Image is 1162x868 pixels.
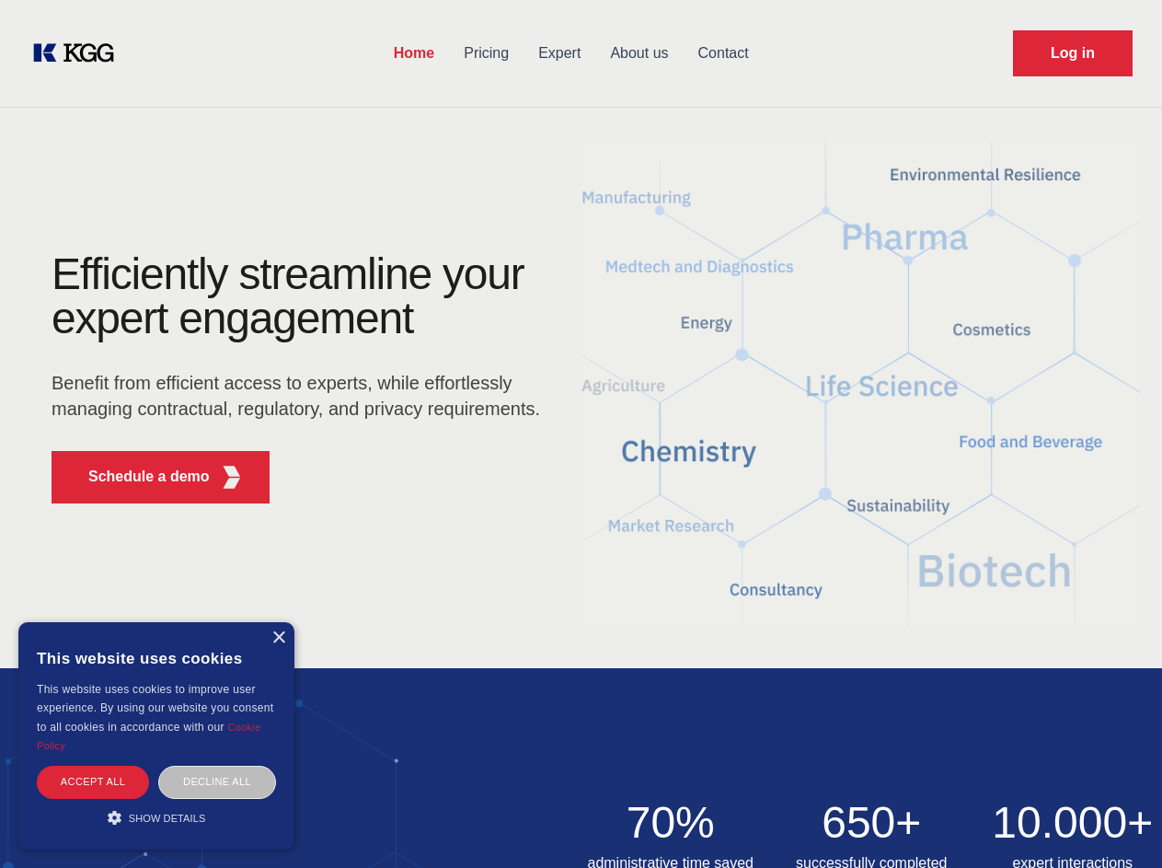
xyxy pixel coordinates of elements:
span: This website uses cookies to improve user experience. By using our website you consent to all coo... [37,683,273,734]
div: This website uses cookies [37,636,276,680]
a: Request Demo [1013,30,1133,76]
p: Schedule a demo [88,466,210,488]
div: Decline all [158,766,276,798]
h1: Efficiently streamline your expert engagement [52,252,552,341]
img: KGG Fifth Element RED [220,466,243,489]
div: Show details [37,808,276,827]
a: Contact [684,29,764,77]
a: Expert [523,29,595,77]
a: KOL Knowledge Platform: Talk to Key External Experts (KEE) [29,39,129,68]
div: Accept all [37,766,149,798]
a: Pricing [449,29,523,77]
span: Show details [129,813,206,824]
img: KGG Fifth Element RED [581,120,1141,650]
a: Cookie Policy [37,722,261,751]
a: Home [379,29,449,77]
a: About us [595,29,683,77]
h2: 70% [581,801,761,845]
h2: 650+ [782,801,961,845]
p: Benefit from efficient access to experts, while effortlessly managing contractual, regulatory, an... [52,370,552,422]
button: Schedule a demoKGG Fifth Element RED [52,451,270,503]
div: Close [271,631,285,645]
